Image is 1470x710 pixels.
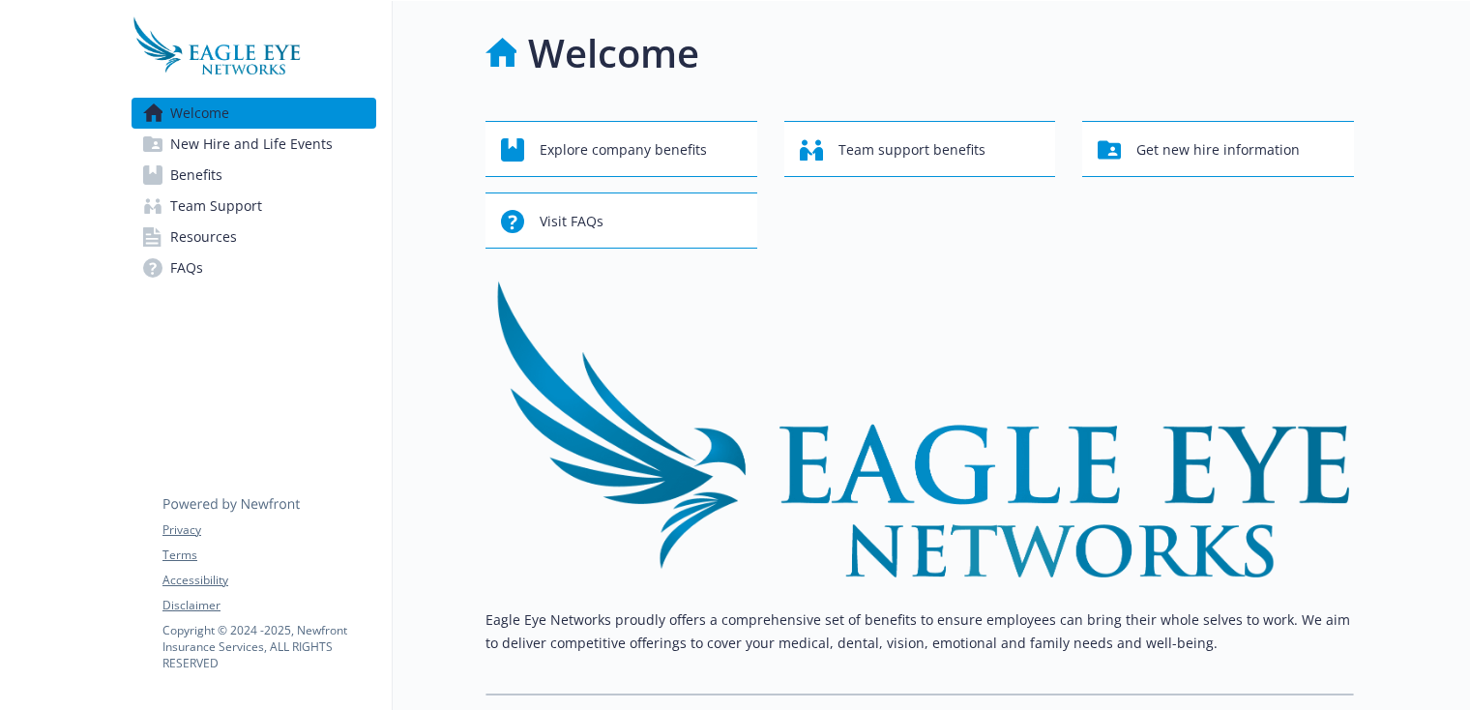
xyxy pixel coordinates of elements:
span: Explore company benefits [540,132,707,168]
button: Team support benefits [784,121,1056,177]
h1: Welcome [528,24,699,82]
p: Eagle Eye Networks proudly offers a comprehensive set of benefits to ensure employees can bring t... [485,608,1354,655]
a: New Hire and Life Events [132,129,376,160]
a: Disclaimer [162,597,375,614]
span: Resources [170,222,237,252]
span: FAQs [170,252,203,283]
button: Explore company benefits [485,121,757,177]
a: Privacy [162,521,375,539]
span: Benefits [170,160,222,191]
span: Welcome [170,98,229,129]
span: Team Support [170,191,262,222]
img: overview page banner [485,280,1354,577]
a: Accessibility [162,572,375,589]
span: Get new hire information [1136,132,1300,168]
a: Welcome [132,98,376,129]
span: New Hire and Life Events [170,129,333,160]
button: Visit FAQs [485,192,757,249]
p: Copyright © 2024 - 2025 , Newfront Insurance Services, ALL RIGHTS RESERVED [162,622,375,671]
a: Team Support [132,191,376,222]
a: Terms [162,547,375,564]
a: FAQs [132,252,376,283]
span: Team support benefits [838,132,985,168]
a: Benefits [132,160,376,191]
a: Resources [132,222,376,252]
button: Get new hire information [1082,121,1354,177]
span: Visit FAQs [540,203,603,240]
